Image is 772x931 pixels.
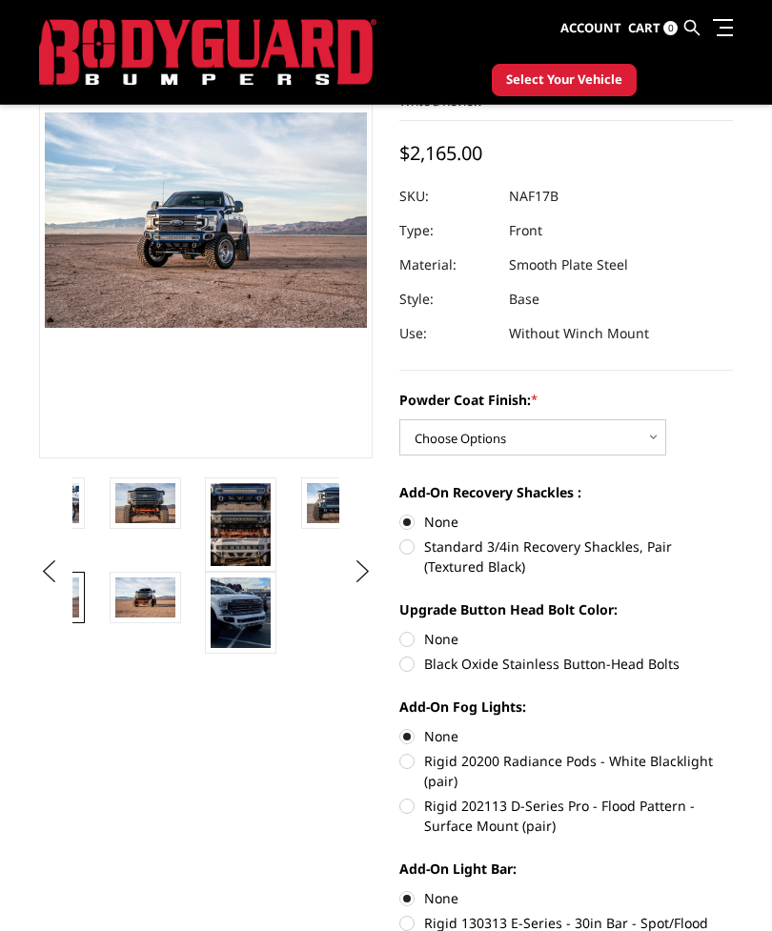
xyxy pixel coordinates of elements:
[399,859,733,879] label: Add-On Light Bar:
[560,19,621,36] span: Account
[399,248,495,282] dt: Material:
[34,557,63,586] button: Previous
[506,71,622,90] span: Select Your Vehicle
[115,483,175,523] img: 2017-2022 Ford F250-350 - Freedom Series - Base Front Bumper (non-winch)
[399,796,733,836] label: Rigid 202113 D-Series Pro - Flood Pattern - Surface Mount (pair)
[307,483,367,523] img: 2017-2022 Ford F250-350 - Freedom Series - Base Front Bumper (non-winch)
[399,92,482,110] a: Write a Review
[399,482,733,502] label: Add-On Recovery Shackles :
[399,390,733,410] label: Powder Coat Finish:
[509,282,539,316] dd: Base
[399,282,495,316] dt: Style:
[399,316,495,351] dt: Use:
[115,577,175,617] img: 2017-2022 Ford F250-350 - Freedom Series - Base Front Bumper (non-winch)
[349,557,377,586] button: Next
[399,697,733,717] label: Add-On Fog Lights:
[399,140,482,166] span: $2,165.00
[399,599,733,619] label: Upgrade Button Head Bolt Color:
[399,213,495,248] dt: Type:
[39,19,376,86] img: BODYGUARD BUMPERS
[628,3,678,54] a: Cart 0
[399,536,733,577] label: Standard 3/4in Recovery Shackles, Pair (Textured Black)
[399,726,733,746] label: None
[211,483,271,566] img: Multiple lighting options
[509,316,649,351] dd: Without Winch Mount
[492,64,637,96] button: Select Your Vehicle
[399,512,733,532] label: None
[399,629,733,649] label: None
[663,21,678,35] span: 0
[628,19,660,36] span: Cart
[509,248,628,282] dd: Smooth Plate Steel
[399,654,733,674] label: Black Oxide Stainless Button-Head Bolts
[399,888,733,908] label: None
[399,179,495,213] dt: SKU:
[509,213,542,248] dd: Front
[211,577,271,648] img: 2017-2022 Ford F250-350 - Freedom Series - Base Front Bumper (non-winch)
[399,751,733,791] label: Rigid 20200 Radiance Pods - White Blacklight (pair)
[509,179,559,213] dd: NAF17B
[560,3,621,54] a: Account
